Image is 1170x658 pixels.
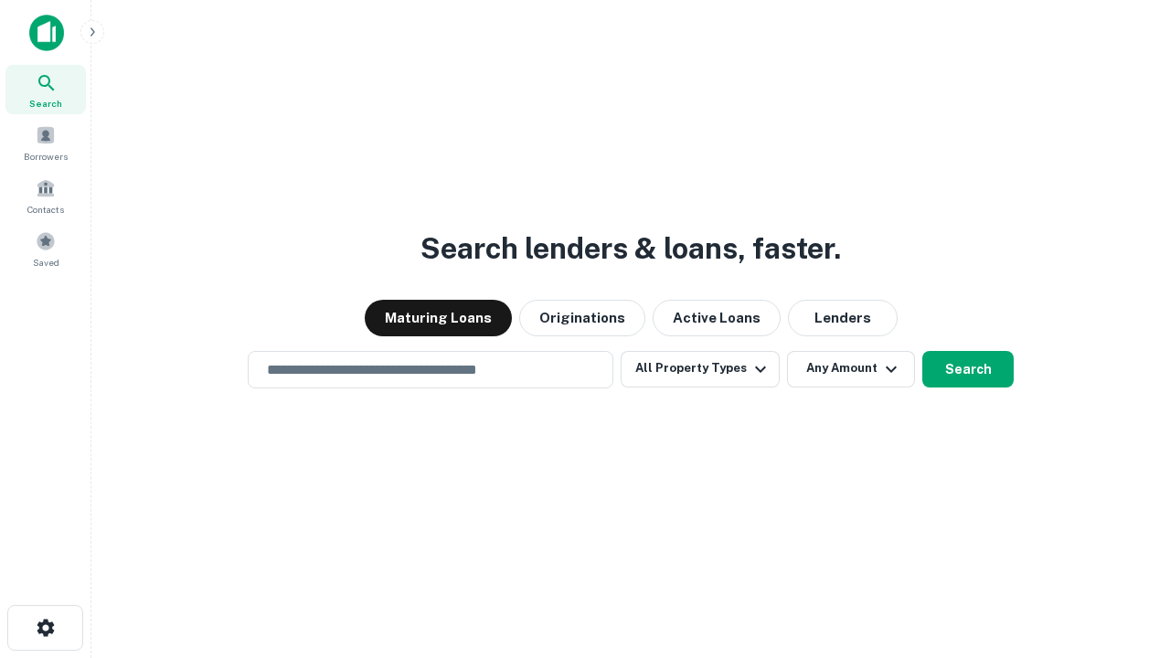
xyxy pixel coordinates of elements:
[24,149,68,164] span: Borrowers
[621,351,780,387] button: All Property Types
[33,255,59,270] span: Saved
[5,118,86,167] a: Borrowers
[787,351,915,387] button: Any Amount
[653,300,781,336] button: Active Loans
[5,171,86,220] a: Contacts
[5,224,86,273] a: Saved
[29,96,62,111] span: Search
[5,65,86,114] a: Search
[519,300,645,336] button: Originations
[365,300,512,336] button: Maturing Loans
[29,15,64,51] img: capitalize-icon.png
[27,202,64,217] span: Contacts
[788,300,898,336] button: Lenders
[922,351,1014,387] button: Search
[1079,512,1170,600] iframe: Chat Widget
[420,227,841,271] h3: Search lenders & loans, faster.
